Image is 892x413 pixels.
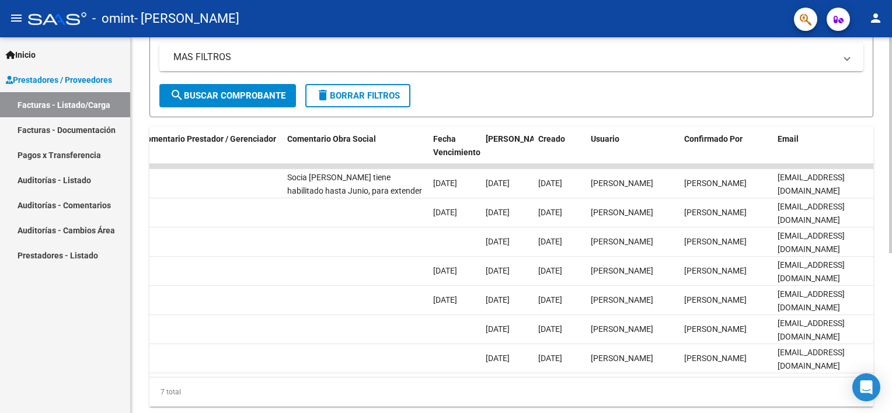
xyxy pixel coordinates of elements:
span: [DATE] [486,266,510,275]
span: [DATE] [433,208,457,217]
span: [PERSON_NAME] [591,295,653,304]
span: Socia [PERSON_NAME] tiene habilitado hasta Junio, para extender la familia debe presentar Informe... [287,173,422,235]
span: [DATE] [538,178,562,188]
span: [PERSON_NAME] [591,208,653,217]
mat-icon: search [170,88,184,102]
span: [EMAIL_ADDRESS][DOMAIN_NAME] [778,202,845,225]
div: 7 total [149,377,873,407]
span: [EMAIL_ADDRESS][DOMAIN_NAME] [778,348,845,370]
span: [EMAIL_ADDRESS][DOMAIN_NAME] [778,231,845,254]
mat-icon: person [869,11,883,25]
span: [DATE] [486,237,510,246]
span: [DATE] [486,208,510,217]
datatable-header-cell: Fecha Confimado [481,127,534,178]
span: Inicio [6,48,36,61]
datatable-header-cell: Creado [534,127,586,178]
span: [DATE] [486,324,510,334]
span: [DATE] [538,353,562,363]
span: [DATE] [486,353,510,363]
button: Buscar Comprobante [159,84,296,107]
span: [EMAIL_ADDRESS][DOMAIN_NAME] [778,173,845,195]
div: Open Intercom Messenger [852,373,880,401]
span: [PERSON_NAME] [684,178,747,188]
span: [PERSON_NAME] [684,208,747,217]
span: Borrar Filtros [316,90,400,101]
span: [PERSON_NAME] [591,178,653,188]
span: [EMAIL_ADDRESS][DOMAIN_NAME] [778,318,845,341]
span: [DATE] [433,178,457,188]
span: Fecha Vencimiento [433,134,480,157]
span: [DATE] [486,295,510,304]
span: [PERSON_NAME] [591,237,653,246]
datatable-header-cell: Comentario Obra Social [283,127,428,178]
span: Email [778,134,799,143]
span: - omint [92,6,134,32]
mat-expansion-panel-header: MAS FILTROS [159,43,863,71]
span: [DATE] [538,208,562,217]
span: [EMAIL_ADDRESS][DOMAIN_NAME] [778,260,845,283]
button: Borrar Filtros [305,84,410,107]
span: Prestadores / Proveedores [6,73,112,86]
span: Buscar Comprobante [170,90,285,101]
datatable-header-cell: Confirmado Por [680,127,773,178]
span: Comentario Obra Social [287,134,376,143]
span: [DATE] [538,266,562,275]
span: [PERSON_NAME] [684,266,747,275]
span: [DATE] [486,178,510,188]
mat-panel-title: MAS FILTROS [173,51,835,64]
datatable-header-cell: Fecha Vencimiento [428,127,481,178]
span: - [PERSON_NAME] [134,6,239,32]
span: [PERSON_NAME] [684,324,747,334]
span: [DATE] [433,295,457,304]
span: [PERSON_NAME] [684,237,747,246]
mat-icon: menu [9,11,23,25]
span: [DATE] [538,324,562,334]
span: [PERSON_NAME] [684,295,747,304]
span: Creado [538,134,565,143]
span: [DATE] [538,237,562,246]
span: [PERSON_NAME] [591,266,653,275]
datatable-header-cell: Email [773,127,890,178]
span: Usuario [591,134,619,143]
datatable-header-cell: Comentario Prestador / Gerenciador [137,127,283,178]
span: Confirmado Por [684,134,743,143]
datatable-header-cell: Usuario [586,127,680,178]
span: [PERSON_NAME] [591,324,653,334]
span: [PERSON_NAME] [684,353,747,363]
mat-icon: delete [316,88,330,102]
span: [DATE] [538,295,562,304]
span: [EMAIL_ADDRESS][DOMAIN_NAME] [778,289,845,312]
span: [PERSON_NAME] [486,134,549,143]
span: [PERSON_NAME] [591,353,653,363]
span: Comentario Prestador / Gerenciador [141,134,276,143]
span: [DATE] [433,266,457,275]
